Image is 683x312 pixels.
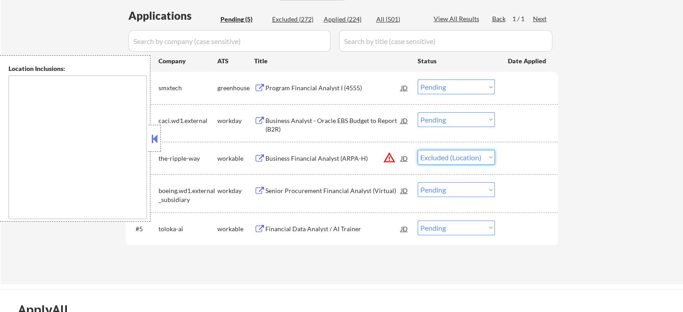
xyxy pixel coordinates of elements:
[217,83,254,92] div: greenhouse
[400,182,409,198] div: JD
[265,116,401,134] div: Business Analyst - Oracle EBS Budget to Report (B2R)
[533,14,547,23] div: Next
[508,57,547,66] div: Date Applied
[400,150,409,166] div: JD
[128,30,330,52] input: Search by company (case sensitive)
[254,57,409,66] div: Title
[265,224,401,233] div: Financial Data Analyst / AI Trainer
[272,15,317,24] div: Excluded (272)
[128,10,217,21] div: Applications
[265,154,401,163] div: Business Financial Analyst (ARPA-H)
[220,15,265,24] div: Pending (5)
[217,186,254,195] div: workday
[324,15,369,24] div: Applied (224)
[217,116,254,125] div: workday
[512,14,533,23] div: 1 / 1
[434,14,482,23] div: View All Results
[339,30,552,52] input: Search by title (case sensitive)
[418,53,495,69] div: Status
[217,154,254,163] div: workable
[159,83,217,92] div: smxtech
[217,224,254,233] div: workable
[159,57,217,66] div: Company
[400,79,409,96] div: JD
[265,83,401,92] div: Program Financial Analyst I (4555)
[383,151,396,164] button: warning_amber
[136,224,151,233] div: #5
[159,224,217,233] div: toloka-ai
[159,186,217,204] div: boeing.wd1.external_subsidiary
[265,186,401,195] div: Senior Procurement Financial Analyst (Virtual)
[400,220,409,237] div: JD
[159,116,217,125] div: caci.wd1.external
[400,112,409,128] div: JD
[492,14,507,23] div: Back
[159,154,217,163] div: the-ripple-way
[376,15,421,24] div: All (501)
[9,64,147,73] div: Location Inclusions:
[217,57,254,66] div: ATS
